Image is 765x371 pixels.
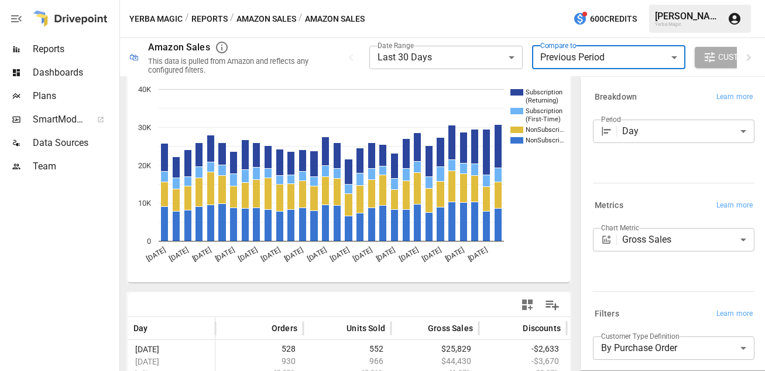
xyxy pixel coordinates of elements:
[237,246,259,263] text: [DATE]
[526,137,564,144] text: NonSubscri…
[466,246,488,263] text: [DATE]
[410,320,427,336] button: Sort
[214,246,235,263] text: [DATE]
[397,356,473,366] span: $44,430
[145,246,167,263] text: [DATE]
[716,91,753,103] span: Learn more
[33,89,117,103] span: Plans
[138,199,152,207] text: 10K
[191,12,228,26] button: Reports
[716,308,753,320] span: Learn more
[148,57,330,74] div: This data is pulled from Amazon and reflects any configured filters.
[718,50,763,64] span: Customize
[191,246,212,263] text: [DATE]
[236,12,296,26] button: Amazon Sales
[526,97,558,104] text: (Returning)
[254,320,270,336] button: Sort
[133,357,168,366] span: [DATE]
[352,246,373,263] text: [DATE]
[397,344,473,353] span: $25,829
[526,107,562,115] text: Subscription
[347,322,385,334] span: Units Sold
[378,40,414,50] label: Date Range
[147,237,151,246] text: 0
[138,85,152,94] text: 40K
[329,320,345,336] button: Sort
[84,111,92,125] span: ™
[33,159,117,173] span: Team
[716,200,753,212] span: Learn more
[129,52,139,63] div: 🛍
[375,246,396,263] text: [DATE]
[485,344,561,353] span: -$2,633
[33,136,117,150] span: Data Sources
[444,246,465,263] text: [DATE]
[283,246,304,263] text: [DATE]
[398,246,420,263] text: [DATE]
[133,345,168,354] span: [DATE]
[329,246,351,263] text: [DATE]
[272,322,297,334] span: Orders
[505,320,522,336] button: Sort
[133,322,148,334] span: Day
[595,308,619,321] h6: Filters
[601,223,639,233] label: Chart Metric
[148,42,210,53] div: Amazon Sales
[523,322,561,334] span: Discounts
[622,120,754,143] div: Day
[540,40,577,50] label: Compare to
[128,72,570,282] svg: A chart.
[378,52,432,63] span: Last 30 Days
[138,123,152,132] text: 30K
[185,12,189,26] div: /
[655,22,721,27] div: Yerba Magic
[129,12,183,26] button: Yerba Magic
[33,42,117,56] span: Reports
[260,246,282,263] text: [DATE]
[309,344,385,353] span: 552
[595,199,623,212] h6: Metrics
[485,356,561,366] span: -$3,670
[595,91,637,104] h6: Breakdown
[655,11,721,22] div: [PERSON_NAME]
[526,89,562,96] text: Subscription
[428,322,473,334] span: Gross Sales
[601,331,680,341] label: Customer Type Definition
[299,12,303,26] div: /
[526,115,561,123] text: (First-Time)
[622,228,754,251] div: Gross Sales
[230,12,234,26] div: /
[601,114,621,124] label: Period
[221,344,297,353] span: 528
[568,8,641,30] button: 600Credits
[309,356,385,366] span: 966
[221,356,297,366] span: 930
[526,126,564,134] text: NonSubscri…
[590,12,637,26] span: 600 Credits
[593,336,754,360] div: By Purchase Order
[138,161,152,170] text: 20K
[540,52,605,63] span: Previous Period
[168,246,190,263] text: [DATE]
[539,292,565,318] button: Manage Columns
[421,246,442,263] text: [DATE]
[33,113,84,127] span: SmartModel
[149,320,166,336] button: Sort
[33,66,117,80] span: Dashboards
[306,246,327,263] text: [DATE]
